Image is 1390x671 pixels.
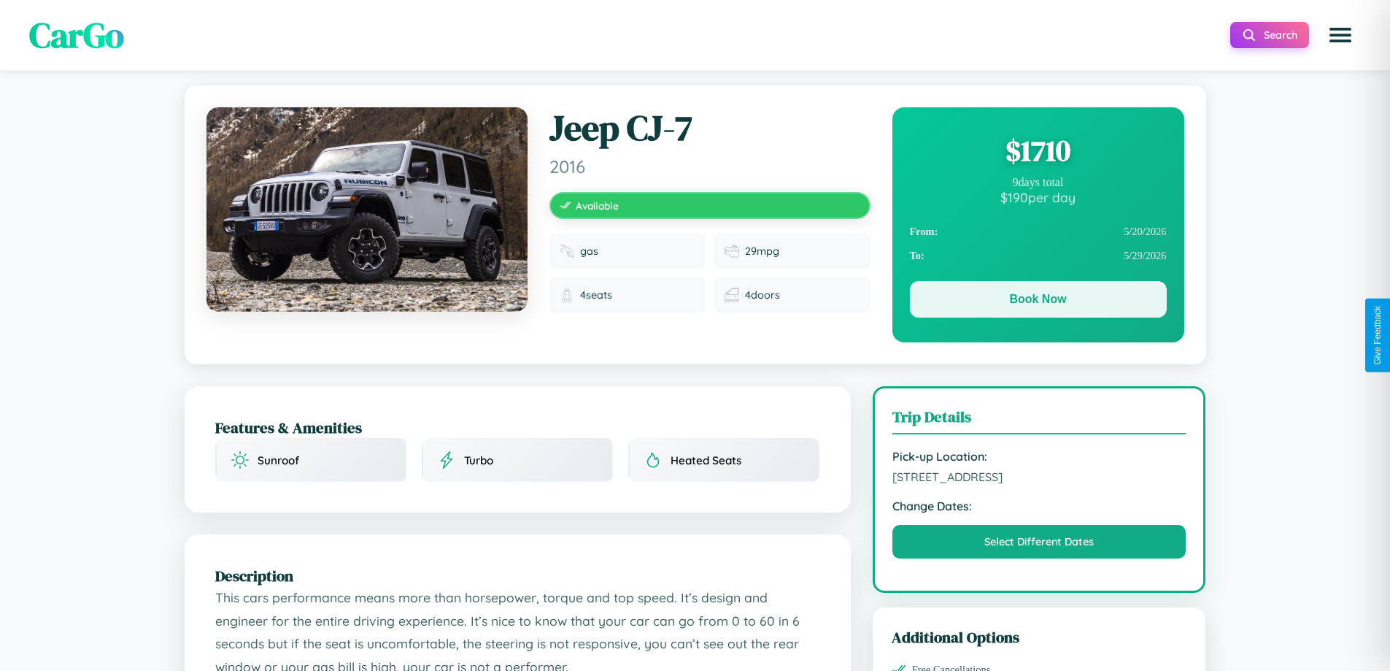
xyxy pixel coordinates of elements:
[910,226,938,238] strong: From:
[671,453,741,467] span: Heated Seats
[1372,306,1383,365] div: Give Feedback
[892,499,1186,513] strong: Change Dates:
[560,244,574,258] img: Fuel type
[1320,15,1361,55] button: Open menu
[910,281,1167,318] button: Book Now
[464,453,493,467] span: Turbo
[892,525,1186,559] button: Select Different Dates
[549,107,870,150] h1: Jeep CJ-7
[892,469,1186,484] span: [STREET_ADDRESS]
[910,244,1167,268] div: 5 / 29 / 2026
[549,156,870,177] span: 2016
[29,11,124,59] span: CarGo
[215,417,820,438] h2: Features & Amenities
[910,250,924,262] strong: To:
[725,288,739,302] img: Doors
[910,131,1167,170] div: $ 1710
[910,220,1167,244] div: 5 / 20 / 2026
[580,245,598,258] span: gas
[745,245,779,258] span: 29 mpg
[892,449,1186,464] strong: Pick-up Location:
[560,288,574,302] img: Seats
[910,189,1167,205] div: $ 190 per day
[206,107,528,312] img: Jeep CJ-7 2016
[910,176,1167,189] div: 9 days total
[215,565,820,586] h2: Description
[892,406,1186,434] h3: Trip Details
[1264,28,1297,42] span: Search
[745,288,780,302] span: 4 doors
[258,453,299,467] span: Sunroof
[576,199,619,212] span: Available
[580,288,612,302] span: 4 seats
[892,626,1187,648] h3: Additional Options
[1230,22,1309,48] button: Search
[725,244,739,258] img: Fuel efficiency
